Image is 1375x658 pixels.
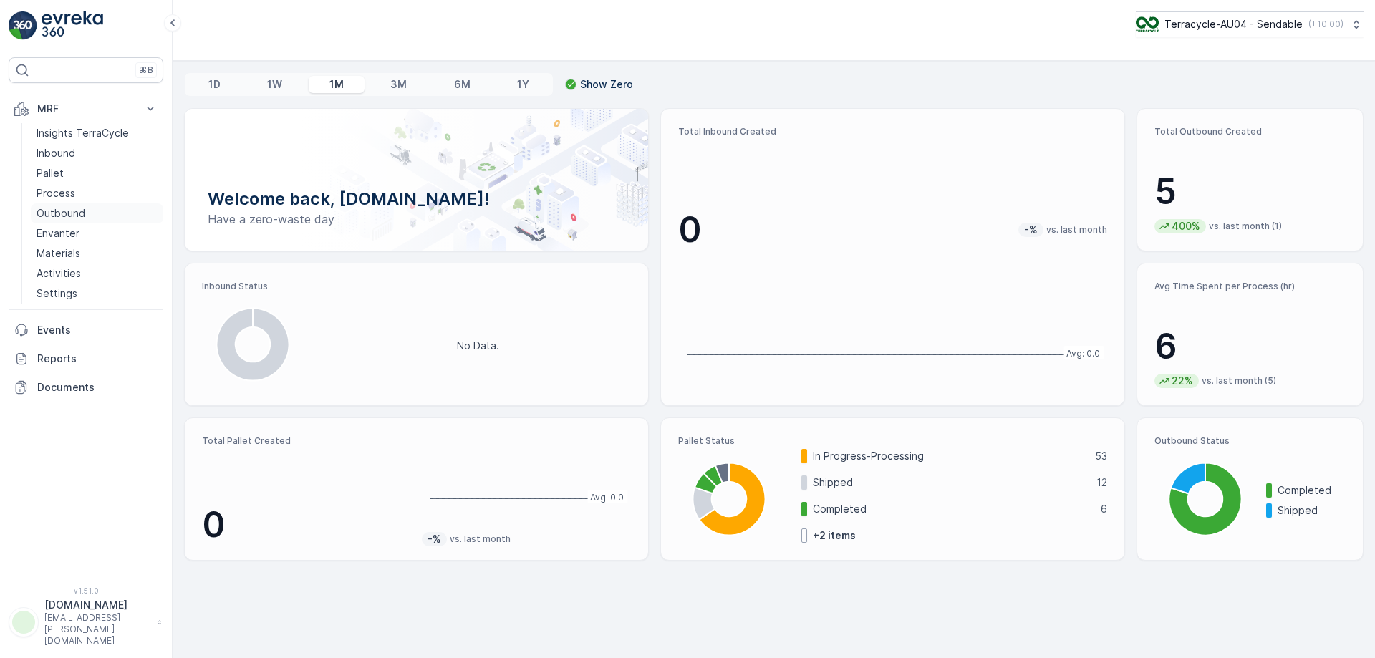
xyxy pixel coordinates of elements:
p: Total Pallet Created [202,435,410,447]
p: Process [37,186,75,200]
p: 6M [454,77,471,92]
a: Events [9,316,163,344]
p: Inbound [37,146,75,160]
p: In Progress-Processing [813,449,1086,463]
img: terracycle_logo.png [1136,16,1159,32]
a: Pallet [31,163,163,183]
p: Pallet Status [678,435,1107,447]
p: Shipped [1278,503,1346,518]
p: 22% [1170,374,1195,388]
a: Outbound [31,203,163,223]
p: vs. last month [1046,224,1107,236]
button: TT[DOMAIN_NAME][EMAIL_ADDRESS][PERSON_NAME][DOMAIN_NAME] [9,598,163,647]
p: [EMAIL_ADDRESS][PERSON_NAME][DOMAIN_NAME] [44,612,150,647]
p: 400% [1170,219,1202,233]
p: 1M [329,77,344,92]
p: Inbound Status [202,281,631,292]
p: 1D [208,77,221,92]
a: Process [31,183,163,203]
span: v 1.51.0 [9,586,163,595]
a: Reports [9,344,163,373]
p: Shipped [813,475,1087,490]
p: 0 [202,503,410,546]
a: Insights TerraCycle [31,123,163,143]
p: Insights TerraCycle [37,126,129,140]
p: Terracycle-AU04 - Sendable [1164,17,1303,32]
p: -% [1023,223,1039,237]
p: Outbound [37,206,85,221]
button: Terracycle-AU04 - Sendable(+10:00) [1136,11,1364,37]
p: 6 [1154,325,1346,368]
a: Settings [31,284,163,304]
p: 0 [678,208,702,251]
p: 1W [267,77,282,92]
p: 3M [390,77,407,92]
img: logo_light-DOdMpM7g.png [42,11,103,40]
p: Reports [37,352,158,366]
p: 53 [1095,449,1107,463]
p: vs. last month (1) [1209,221,1282,232]
p: Completed [1278,483,1346,498]
p: Events [37,323,158,337]
p: + 2 items [813,528,856,543]
p: ⌘B [139,64,153,76]
p: Materials [37,246,80,261]
p: No Data. [457,339,499,353]
p: Settings [37,286,77,301]
p: vs. last month (5) [1202,375,1276,387]
p: Total Outbound Created [1154,126,1346,137]
p: Total Inbound Created [678,126,1107,137]
a: Inbound [31,143,163,163]
p: 12 [1096,475,1107,490]
p: Outbound Status [1154,435,1346,447]
img: logo [9,11,37,40]
p: [DOMAIN_NAME] [44,598,150,612]
p: MRF [37,102,135,116]
p: Welcome back, [DOMAIN_NAME]! [208,188,625,211]
button: MRF [9,95,163,123]
p: Activities [37,266,81,281]
p: 1Y [517,77,529,92]
p: vs. last month [450,533,511,545]
a: Activities [31,263,163,284]
p: Pallet [37,166,64,180]
div: TT [12,611,35,634]
p: Have a zero-waste day [208,211,625,228]
p: Envanter [37,226,79,241]
p: 5 [1154,170,1346,213]
p: ( +10:00 ) [1308,19,1343,30]
p: -% [426,532,443,546]
p: Avg Time Spent per Process (hr) [1154,281,1346,292]
a: Envanter [31,223,163,243]
p: 6 [1101,502,1107,516]
p: Completed [813,502,1091,516]
a: Documents [9,373,163,402]
p: Show Zero [580,77,633,92]
a: Materials [31,243,163,263]
p: Documents [37,380,158,395]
